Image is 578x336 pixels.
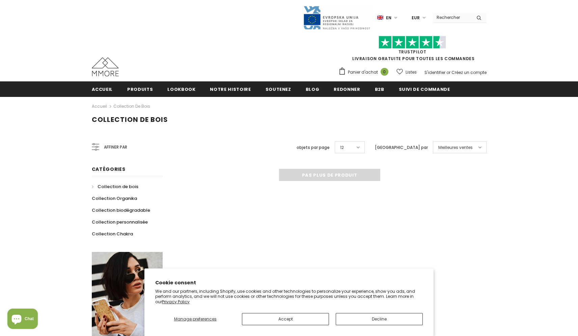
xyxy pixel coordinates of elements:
[92,166,126,173] span: Catégories
[338,67,392,77] a: Panier d'achat 0
[242,313,329,325] button: Accept
[162,299,190,305] a: Privacy Policy
[306,81,320,97] a: Blog
[266,81,291,97] a: soutenez
[167,81,195,97] a: Lookbook
[375,81,384,97] a: B2B
[92,102,107,110] a: Accueil
[92,216,148,228] a: Collection personnalisée
[386,15,391,21] span: en
[348,69,378,76] span: Panier d'achat
[379,36,446,49] img: Faites confiance aux étoiles pilotes
[174,316,217,322] span: Manage preferences
[155,313,235,325] button: Manage preferences
[399,86,450,93] span: Suivi de commande
[92,204,150,216] a: Collection biodégradable
[92,228,133,240] a: Collection Chakra
[167,86,195,93] span: Lookbook
[303,5,370,30] img: Javni Razpis
[303,15,370,20] a: Javni Razpis
[375,144,428,151] label: [GEOGRAPHIC_DATA] par
[113,103,150,109] a: Collection de bois
[98,183,138,190] span: Collection de bois
[92,115,168,124] span: Collection de bois
[338,39,487,61] span: LIVRAISON GRATUITE POUR TOUTES LES COMMANDES
[92,219,148,225] span: Collection personnalisée
[340,144,344,151] span: 12
[210,86,251,93] span: Notre histoire
[398,49,426,55] a: TrustPilot
[92,192,137,204] a: Collection Organika
[127,81,153,97] a: Produits
[396,66,417,78] a: Listes
[266,86,291,93] span: soutenez
[334,86,360,93] span: Redonner
[104,144,127,151] span: Affiner par
[336,313,423,325] button: Decline
[334,81,360,97] a: Redonner
[381,68,388,76] span: 0
[92,181,138,192] a: Collection de bois
[155,279,423,286] h2: Cookie consent
[433,12,471,22] input: Search Site
[377,15,383,21] img: i-lang-1.png
[92,207,150,213] span: Collection biodégradable
[5,309,40,331] inbox-online-store-chat: Shopify online store chat
[297,144,330,151] label: objets par page
[375,86,384,93] span: B2B
[210,81,251,97] a: Notre histoire
[306,86,320,93] span: Blog
[412,15,420,21] span: EUR
[92,86,113,93] span: Accueil
[451,70,487,75] a: Créez un compte
[92,195,137,202] span: Collection Organika
[446,70,450,75] span: or
[92,57,119,76] img: Cas MMORE
[424,70,445,75] a: S'identifier
[406,69,417,76] span: Listes
[399,81,450,97] a: Suivi de commande
[155,289,423,305] p: We and our partners, including Shopify, use cookies and other technologies to personalize your ex...
[92,231,133,237] span: Collection Chakra
[438,144,473,151] span: Meilleures ventes
[92,81,113,97] a: Accueil
[127,86,153,93] span: Produits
